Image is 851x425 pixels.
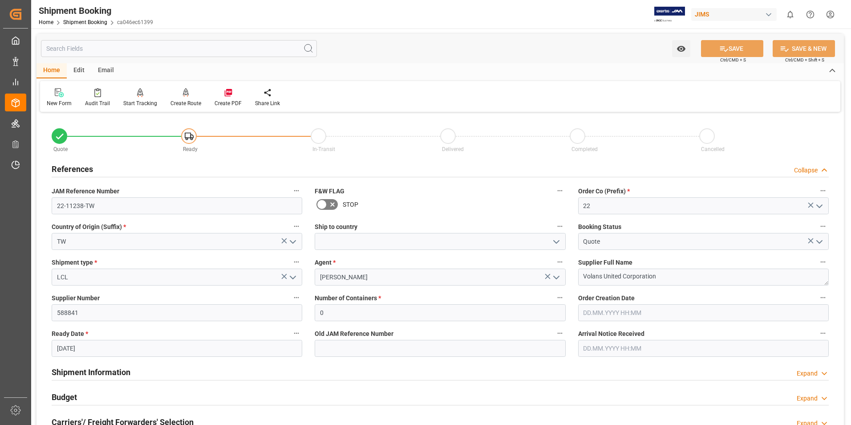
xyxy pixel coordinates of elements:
[578,340,829,357] input: DD.MM.YYYY HH:MM
[794,166,818,175] div: Collapse
[578,187,630,196] span: Order Co (Prefix)
[85,99,110,107] div: Audit Trail
[286,235,299,249] button: open menu
[91,63,121,78] div: Email
[701,146,725,152] span: Cancelled
[52,366,130,378] h2: Shipment Information
[170,99,201,107] div: Create Route
[183,146,198,152] span: Ready
[52,233,302,250] input: Type to search/select
[654,7,685,22] img: Exertis%20JAM%20-%20Email%20Logo.jpg_1722504956.jpg
[315,222,357,232] span: Ship to country
[286,270,299,284] button: open menu
[549,270,562,284] button: open menu
[123,99,157,107] div: Start Tracking
[812,199,825,213] button: open menu
[812,235,825,249] button: open menu
[780,4,800,25] button: show 0 new notifications
[797,394,818,403] div: Expand
[52,391,77,403] h2: Budget
[554,185,566,196] button: F&W FLAG
[52,222,126,232] span: Country of Origin (Suffix)
[53,146,68,152] span: Quote
[578,258,632,267] span: Supplier Full Name
[291,256,302,268] button: Shipment type *
[554,327,566,339] button: Old JAM Reference Number
[800,4,820,25] button: Help Center
[785,57,824,63] span: Ctrl/CMD + Shift + S
[817,221,829,232] button: Booking Status
[554,221,566,232] button: Ship to country
[39,4,153,17] div: Shipment Booking
[578,222,621,232] span: Booking Status
[215,99,242,107] div: Create PDF
[255,99,280,107] div: Share Link
[554,292,566,303] button: Number of Containers *
[291,221,302,232] button: Country of Origin (Suffix) *
[52,258,97,267] span: Shipment type
[343,200,358,209] span: STOP
[36,63,67,78] div: Home
[315,258,336,267] span: Agent
[315,329,393,339] span: Old JAM Reference Number
[549,235,562,249] button: open menu
[571,146,598,152] span: Completed
[442,146,464,152] span: Delivered
[47,99,72,107] div: New Form
[63,19,107,25] a: Shipment Booking
[315,294,381,303] span: Number of Containers
[41,40,317,57] input: Search Fields
[691,6,780,23] button: JIMS
[578,329,644,339] span: Arrival Notice Received
[672,40,690,57] button: open menu
[52,340,302,357] input: DD.MM.YYYY
[291,185,302,196] button: JAM Reference Number
[291,327,302,339] button: Ready Date *
[52,329,88,339] span: Ready Date
[39,19,53,25] a: Home
[817,327,829,339] button: Arrival Notice Received
[315,187,344,196] span: F&W FLAG
[578,294,635,303] span: Order Creation Date
[578,269,829,286] textarea: Volans United Corporation
[52,187,119,196] span: JAM Reference Number
[817,292,829,303] button: Order Creation Date
[312,146,335,152] span: In-Transit
[817,256,829,268] button: Supplier Full Name
[67,63,91,78] div: Edit
[554,256,566,268] button: Agent *
[701,40,763,57] button: SAVE
[691,8,777,21] div: JIMS
[52,294,100,303] span: Supplier Number
[52,163,93,175] h2: References
[291,292,302,303] button: Supplier Number
[773,40,835,57] button: SAVE & NEW
[817,185,829,196] button: Order Co (Prefix) *
[720,57,746,63] span: Ctrl/CMD + S
[578,304,829,321] input: DD.MM.YYYY HH:MM
[797,369,818,378] div: Expand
